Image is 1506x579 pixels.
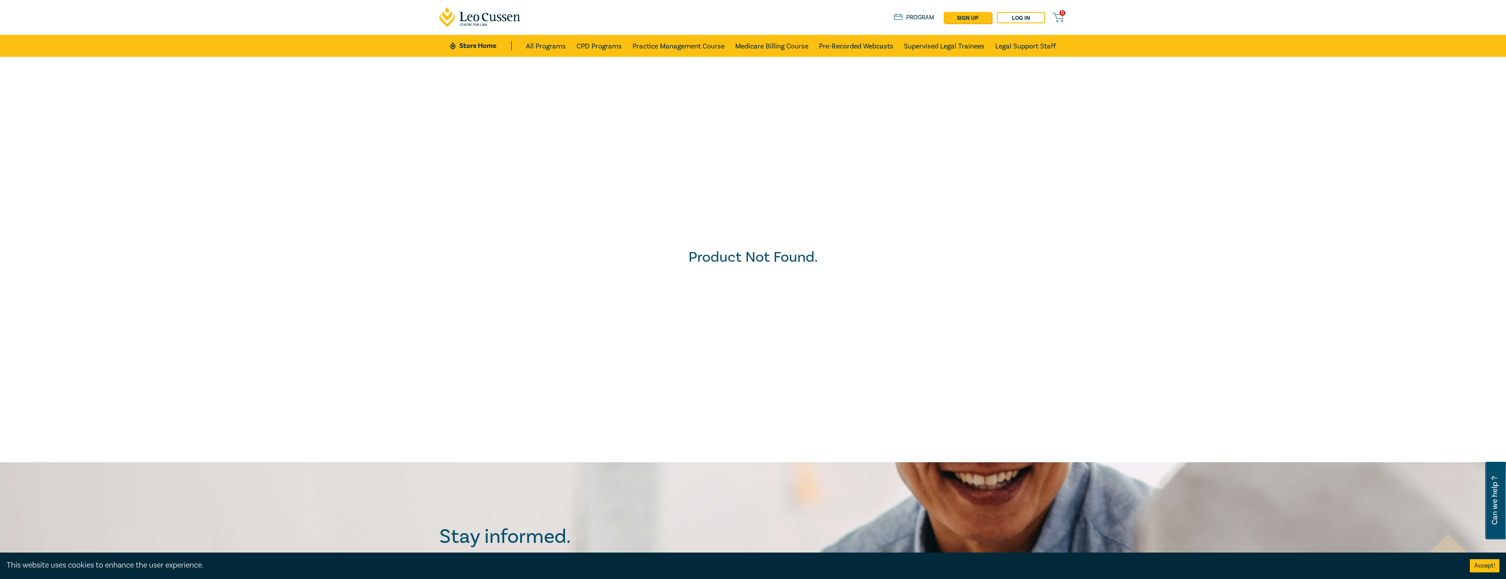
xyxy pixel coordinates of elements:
a: Store Home [450,41,511,51]
span: 0 [1060,10,1065,16]
a: Pre-Recorded Webcasts [819,35,893,57]
button: Accept cookies [1470,559,1499,572]
h2: Stay informed. [439,525,647,548]
a: Log in [997,12,1045,23]
a: Practice Management Course [632,35,725,57]
div: This website uses cookies to enhance the user experience. [7,560,1457,571]
span: Can we help ? [1491,467,1499,534]
a: sign up [944,12,992,23]
a: Legal Support Staff [995,35,1056,57]
a: Supervised Legal Trainees [904,35,985,57]
a: Medicare Billing Course [735,35,808,57]
a: Program [894,13,935,22]
h2: Product Not Found. [688,249,818,266]
a: CPD Programs [576,35,622,57]
a: All Programs [526,35,566,57]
